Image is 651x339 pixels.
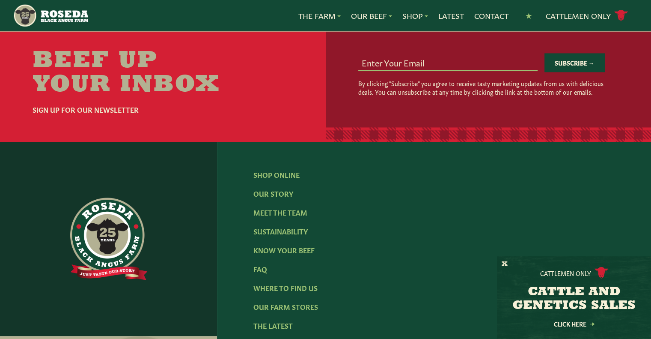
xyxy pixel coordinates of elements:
a: Sustainability [253,226,308,236]
a: Contact [474,10,508,21]
h2: Beef Up Your Inbox [33,49,252,97]
a: Cattlemen Only [546,8,628,23]
button: X [502,260,508,269]
a: Shop [402,10,428,21]
img: https://roseda.com/wp-content/uploads/2021/05/roseda-25-header.png [13,3,88,28]
a: Shop Online [253,170,300,179]
img: cattle-icon.svg [595,267,608,279]
input: Enter Your Email [358,54,538,70]
a: Where To Find Us [253,283,318,292]
h6: Sign Up For Our Newsletter [33,104,252,114]
a: Our Farm Stores [253,302,318,311]
a: Our Story [253,189,293,198]
a: Meet The Team [253,207,307,217]
img: https://roseda.com/wp-content/uploads/2021/06/roseda-25-full@2x.png [70,198,147,280]
a: Know Your Beef [253,245,315,255]
a: Our Beef [351,10,392,21]
h3: CATTLE AND GENETICS SALES [508,285,640,313]
p: Cattlemen Only [540,269,591,277]
a: The Latest [253,321,293,330]
a: Latest [438,10,464,21]
button: Subscribe → [544,53,605,72]
a: Click Here [535,321,612,327]
p: By clicking "Subscribe" you agree to receive tasty marketing updates from us with delicious deals... [358,79,605,96]
a: The Farm [298,10,341,21]
a: FAQ [253,264,267,273]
